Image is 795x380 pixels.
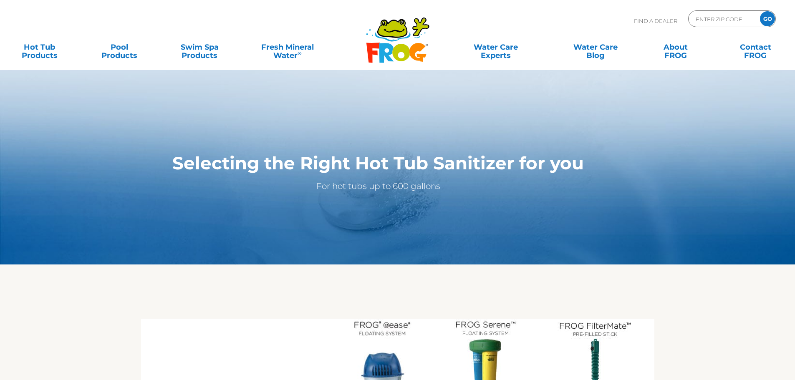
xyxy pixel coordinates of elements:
[634,10,677,31] p: Find A Dealer
[298,50,302,56] sup: ∞
[724,39,787,55] a: ContactFROG
[169,39,231,55] a: Swim SpaProducts
[88,39,151,55] a: PoolProducts
[695,13,751,25] input: Zip Code Form
[154,153,603,173] h1: Selecting the Right Hot Tub Sanitizer for you
[8,39,71,55] a: Hot TubProducts
[564,39,626,55] a: Water CareBlog
[760,11,775,26] input: GO
[644,39,707,55] a: AboutFROG
[445,39,546,55] a: Water CareExperts
[248,39,326,55] a: Fresh MineralWater∞
[154,179,603,193] p: For hot tubs up to 600 gallons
